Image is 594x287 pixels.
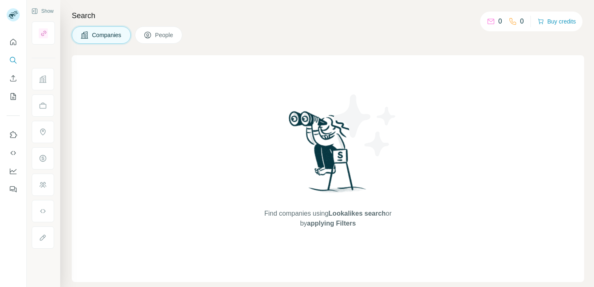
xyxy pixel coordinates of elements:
span: Find companies using or by [262,209,394,228]
button: Use Surfe on LinkedIn [7,127,20,142]
button: My lists [7,89,20,104]
button: Search [7,53,20,68]
button: Show [26,5,59,17]
span: Lookalikes search [328,210,386,217]
button: Use Surfe API [7,146,20,160]
img: Surfe Illustration - Stars [328,88,402,162]
button: Feedback [7,182,20,197]
span: People [155,31,174,39]
p: 0 [498,16,502,26]
span: Companies [92,31,122,39]
h4: Search [72,10,584,21]
button: Dashboard [7,164,20,179]
img: Surfe Illustration - Woman searching with binoculars [285,109,371,201]
button: Enrich CSV [7,71,20,86]
button: Buy credits [537,16,576,27]
p: 0 [520,16,524,26]
button: Quick start [7,35,20,49]
span: applying Filters [307,220,356,227]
